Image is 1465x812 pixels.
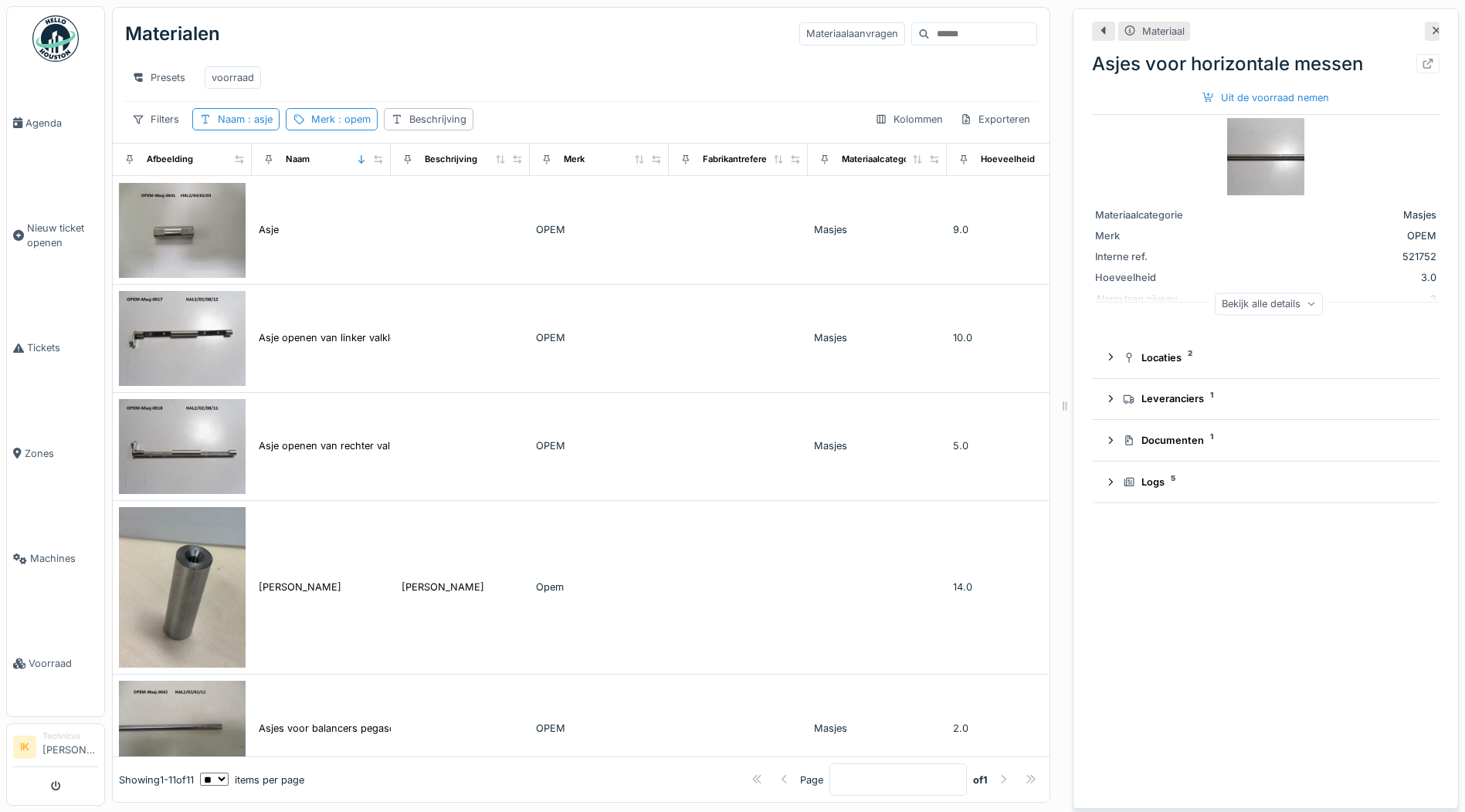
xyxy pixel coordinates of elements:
div: Technicus [42,730,98,742]
div: Asjes voor balancers pegaso [259,721,395,736]
div: Materiaalcategorie [1095,208,1211,222]
div: Asjes voor horizontale messen [1092,50,1440,78]
a: Agenda [7,70,104,175]
img: Asje openen van rechter valklep transportbak [119,399,246,494]
div: Asje openen van rechter valklep transportbak [259,438,473,453]
div: 5.0 [953,438,1080,453]
a: Machines [7,506,104,611]
div: OPEM [1217,228,1436,243]
div: Materiaalcategorie [842,154,920,167]
span: Voorraad [29,656,98,671]
div: OPEM [536,438,663,453]
div: Showing 1 - 11 of 11 [119,772,194,787]
img: Asje openen van linker valklep transportbak [119,291,246,386]
span: : opem [335,113,371,125]
span: Agenda [25,116,98,130]
a: Zones [7,401,104,506]
span: Zones [25,446,98,461]
span: Nieuw ticket openen [27,221,98,250]
summary: Leveranciers1 [1098,385,1433,414]
div: Bekijk alle details [1215,293,1323,315]
div: Merk [311,112,371,127]
summary: Logs5 [1098,468,1433,496]
li: IK [13,736,36,759]
div: Interne ref. [1095,249,1211,264]
div: Leveranciers [1123,391,1421,406]
div: Kolommen [868,108,950,130]
a: Voorraad [7,611,104,716]
div: 2.0 [953,721,1080,736]
div: Fabrikantreferentie [703,154,783,167]
div: Uit de voorraad nemen [1196,87,1335,108]
div: [PERSON_NAME] [402,580,484,594]
div: Naam [218,112,273,127]
div: OPEM [536,330,663,345]
span: Tickets [27,340,98,355]
div: Masjes [814,330,941,345]
img: Badge_color-CXgf-gQk.svg [32,15,79,62]
img: Asjes voor horizontale messen [1227,118,1304,195]
a: IK Technicus[PERSON_NAME] [13,730,98,767]
div: Asje openen van linker valklep transportbak [259,330,465,345]
div: Merk [1095,228,1211,243]
div: Afbeelding [147,154,193,167]
div: Beschrijving [409,112,466,127]
a: Nieuw ticket openen [7,175,104,296]
img: Asje [119,183,246,278]
div: Masjes [814,222,941,237]
div: Materialen [125,14,220,54]
div: Masjes [814,438,941,453]
div: OPEM [536,721,663,736]
strong: of 1 [973,772,988,787]
div: Locaties [1123,350,1421,365]
span: : asje [245,113,273,125]
a: Tickets [7,296,104,401]
img: Asjes voor balancers pegaso [119,681,246,776]
div: 521752 [1217,249,1436,264]
div: Logs [1123,475,1421,489]
div: 3.0 [1217,270,1436,285]
img: Asjes Gehard [119,507,246,668]
div: 10.0 [953,330,1080,345]
div: Filters [125,108,186,130]
div: 14.0 [953,580,1080,594]
div: Materiaalaanvragen [799,22,905,45]
div: Naam [286,154,310,167]
div: Page [800,772,823,787]
div: OPEM [536,222,663,237]
div: Presets [125,66,192,89]
div: [PERSON_NAME] [259,580,341,594]
div: Hoeveelheid [1095,270,1211,285]
div: Documenten [1123,433,1421,448]
div: Beschrijving [425,154,477,167]
div: 9.0 [953,222,1080,237]
div: Exporteren [953,108,1037,130]
div: Opem [536,580,663,594]
div: voorraad [212,70,254,85]
div: Hoeveelheid [981,154,1035,167]
div: Masjes [814,721,941,736]
div: Materiaal [1142,24,1185,39]
div: Asje [259,222,279,237]
span: Machines [30,551,98,566]
div: Masjes [1217,208,1436,222]
div: items per page [200,772,304,787]
summary: Documenten1 [1098,426,1433,455]
li: [PERSON_NAME] [42,730,98,763]
summary: Locaties2 [1098,343,1433,372]
div: Merk [564,154,585,167]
